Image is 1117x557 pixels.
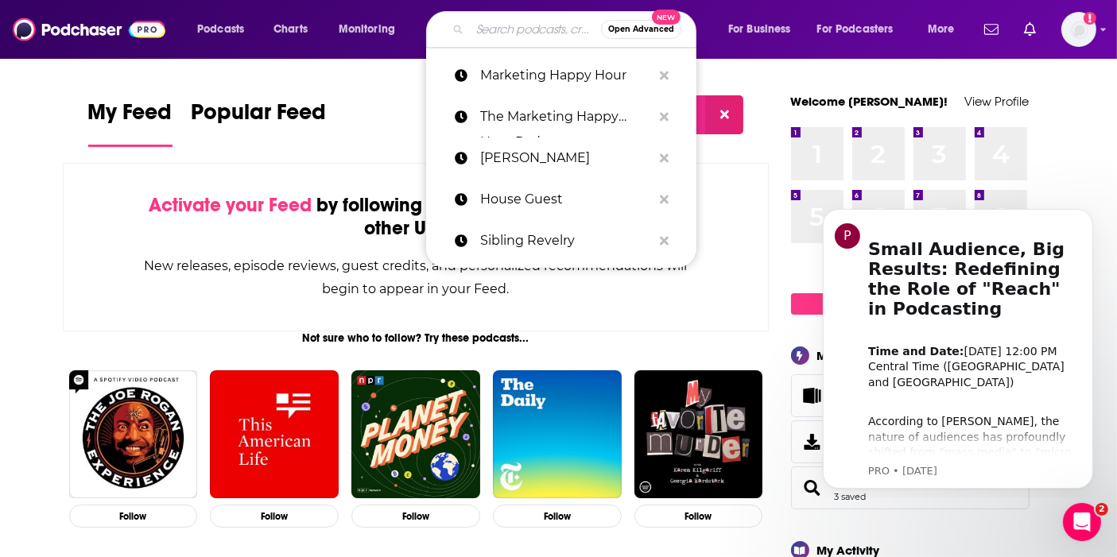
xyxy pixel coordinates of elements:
[426,55,696,96] a: Marketing Happy Hour
[797,431,828,453] span: Exports
[799,195,1117,498] iframe: Intercom notifications message
[63,331,770,345] div: Not sure who to follow? Try these podcasts...
[273,18,308,41] span: Charts
[634,370,763,499] img: My Favorite Murder with Karen Kilgariff and Georgia Hardstark
[791,374,1030,417] a: Lists
[1061,12,1096,47] span: Logged in as nilam.mukherjee
[791,293,1030,315] a: Create My Top 8
[807,17,917,42] button: open menu
[192,99,327,135] span: Popular Feed
[1063,503,1101,541] iframe: Intercom live chat
[13,14,165,44] img: Podchaser - Follow, Share and Rate Podcasts
[717,17,811,42] button: open menu
[263,17,317,42] a: Charts
[493,370,622,499] img: The Daily
[470,17,601,42] input: Search podcasts, credits, & more...
[143,194,689,240] div: by following Podcasts, Creators, Lists, and other Users!
[88,99,173,147] a: My Feed
[426,137,696,179] a: [PERSON_NAME]
[480,55,652,96] p: Marketing Happy Hour
[426,220,696,261] a: Sibling Revelry
[1061,12,1096,47] img: User Profile
[791,420,1030,463] a: Exports
[69,370,198,499] img: The Joe Rogan Experience
[480,220,652,261] p: Sibling Revelry
[210,505,339,528] button: Follow
[1084,12,1096,25] svg: Add a profile image
[149,193,312,217] span: Activate your Feed
[1018,16,1042,43] a: Show notifications dropdown
[608,25,674,33] span: Open Advanced
[652,10,681,25] span: New
[339,18,395,41] span: Monitoring
[493,505,622,528] button: Follow
[1061,12,1096,47] button: Show profile menu
[817,18,894,41] span: For Podcasters
[965,94,1030,109] a: View Profile
[69,505,198,528] button: Follow
[797,385,828,407] span: Lists
[791,94,948,109] a: Welcome [PERSON_NAME]!
[928,18,955,41] span: More
[978,16,1005,43] a: Show notifications dropdown
[917,17,975,42] button: open menu
[186,17,265,42] button: open menu
[328,17,416,42] button: open menu
[1096,503,1108,516] span: 2
[143,254,689,300] div: New releases, episode reviews, guest credits, and personalized recommendations will begin to appe...
[88,99,173,135] span: My Feed
[426,96,696,137] a: The Marketing Happy Hour Podcast
[791,466,1030,509] span: Searches
[601,20,681,39] button: Open AdvancedNew
[197,18,244,41] span: Podcasts
[480,137,652,179] p: dan patrick
[351,505,480,528] button: Follow
[728,18,791,41] span: For Business
[426,179,696,220] a: House Guest
[210,370,339,499] img: This American Life
[351,370,480,499] img: Planet Money
[192,99,327,147] a: Popular Feed
[797,477,828,499] a: Searches
[634,505,763,528] button: Follow
[480,179,652,220] p: House Guest
[480,96,652,137] p: The Marketing Happy Hour Podcast
[441,11,712,48] div: Search podcasts, credits, & more...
